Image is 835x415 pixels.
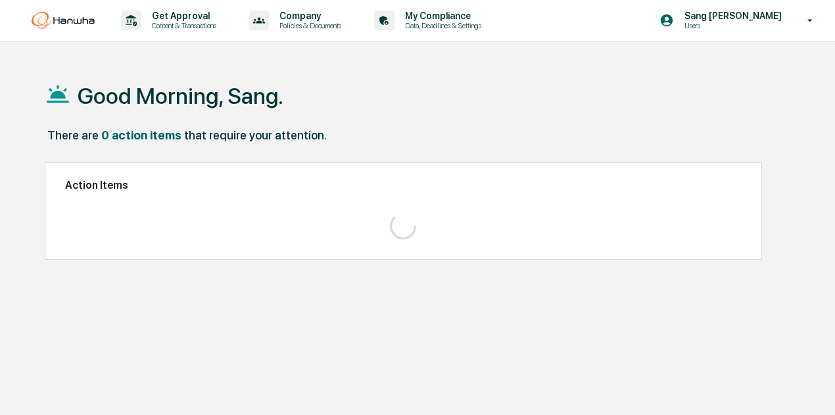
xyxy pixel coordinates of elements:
[141,11,223,21] p: Get Approval
[32,12,95,29] img: logo
[65,179,742,191] h2: Action Items
[269,11,348,21] p: Company
[101,128,181,142] div: 0 action items
[269,21,348,30] p: Policies & Documents
[674,21,788,30] p: Users
[674,11,788,21] p: Sang [PERSON_NAME]
[394,11,488,21] p: My Compliance
[394,21,488,30] p: Data, Deadlines & Settings
[78,83,283,109] h1: Good Morning, Sang.
[47,128,99,142] div: There are
[141,21,223,30] p: Content & Transactions
[184,128,327,142] div: that require your attention.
